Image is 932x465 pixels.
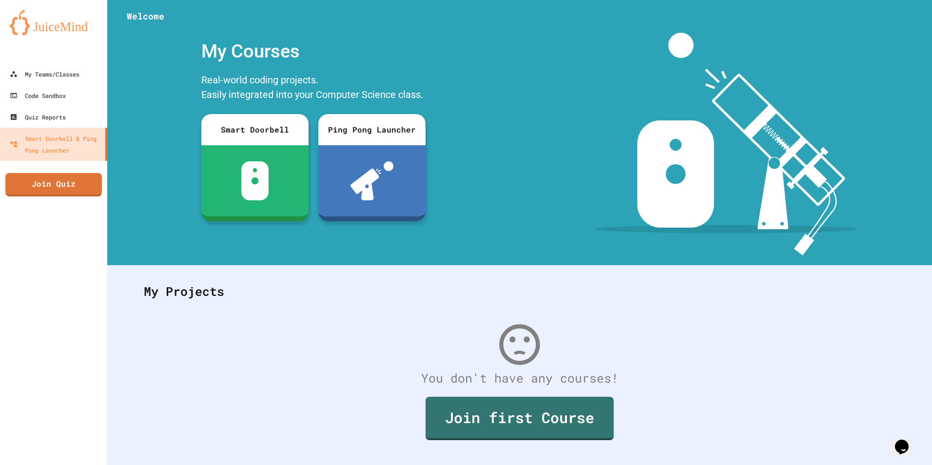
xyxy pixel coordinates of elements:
[196,70,430,107] div: Real-world coding projects. Easily integrated into your Computer Science class.
[201,114,309,145] div: Smart Doorbell
[10,90,66,101] div: Code Sandbox
[318,114,426,145] div: Ping Pong Launcher
[241,161,269,200] img: sdb-white.svg
[891,426,922,455] iframe: chat widget
[10,111,66,123] div: Quiz Reports
[10,133,101,156] div: Smart Doorbell & Ping Pong Launcher
[134,369,905,387] div: You don't have any courses!
[595,33,856,255] img: banner-image-my-projects.png
[350,161,394,200] img: ppl-with-ball.png
[5,173,102,196] a: Join Quiz
[10,68,79,80] div: My Teams/Classes
[10,10,97,35] img: logo-orange.svg
[134,272,905,310] div: My Projects
[196,33,430,70] div: My Courses
[426,397,614,440] a: Join first Course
